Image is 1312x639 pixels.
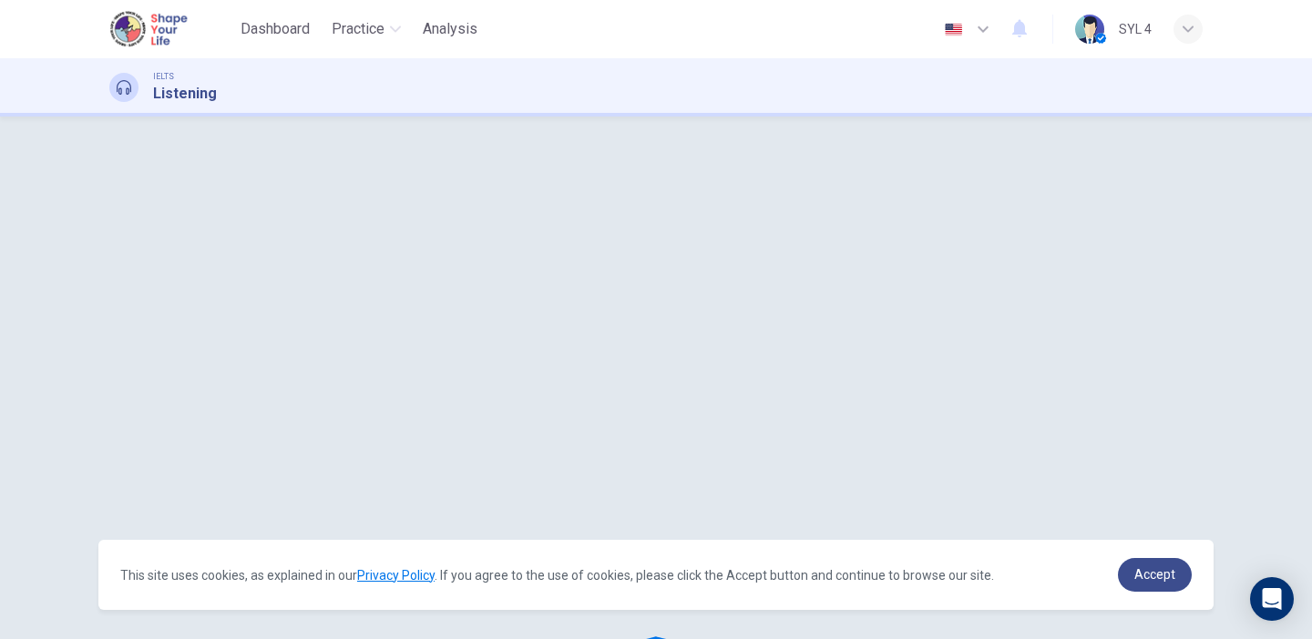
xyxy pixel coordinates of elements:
span: This site uses cookies, as explained in our . If you agree to the use of cookies, please click th... [120,568,994,583]
a: Privacy Policy [357,568,435,583]
span: IELTS [153,70,174,83]
a: Shape Your Life logo [109,11,233,47]
div: Open Intercom Messenger [1250,577,1294,621]
div: cookieconsent [98,540,1214,610]
span: Analysis [423,18,477,40]
span: Accept [1134,567,1175,582]
button: Analysis [415,13,485,46]
img: en [942,23,965,36]
button: Practice [324,13,408,46]
span: Dashboard [241,18,310,40]
div: SYL 4 [1119,18,1152,40]
h1: Listening [153,83,217,105]
span: Practice [332,18,384,40]
img: Shape Your Life logo [109,11,191,47]
a: dismiss cookie message [1118,558,1192,592]
button: Dashboard [233,13,317,46]
img: Profile picture [1075,15,1104,44]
